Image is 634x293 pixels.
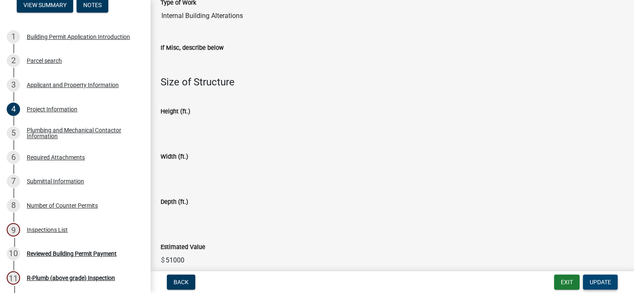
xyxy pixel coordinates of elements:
[7,247,20,260] div: 10
[161,244,205,250] label: Estimated Value
[7,54,20,67] div: 2
[27,127,137,139] div: Plumbing and Mechanical Contactor Information
[7,271,20,285] div: 11
[161,252,165,269] span: $
[161,45,224,51] label: If Misc, describe below
[7,103,20,116] div: 4
[167,275,195,290] button: Back
[27,203,98,208] div: Number of Counter Permits
[27,251,117,257] div: Reviewed Building Permit Payment
[17,2,73,9] wm-modal-confirm: Summary
[554,275,580,290] button: Exit
[7,151,20,164] div: 6
[27,227,68,233] div: Inspections List
[7,223,20,236] div: 9
[7,30,20,44] div: 1
[7,199,20,212] div: 8
[27,106,77,112] div: Project Information
[27,178,84,184] div: Submittal Information
[174,279,189,285] span: Back
[27,82,119,88] div: Applicant and Property Information
[27,154,85,160] div: Required Attachments
[583,275,618,290] button: Update
[77,2,108,9] wm-modal-confirm: Notes
[161,109,190,115] label: Height (ft.)
[161,199,188,205] label: Depth (ft.)
[7,175,20,188] div: 7
[27,58,62,64] div: Parcel search
[161,76,624,88] h4: Size of Structure
[7,78,20,92] div: 3
[7,126,20,140] div: 5
[27,34,130,40] div: Building Permit Application Introduction
[27,275,115,281] div: R-Plumb (above grade) Inspection
[161,154,188,160] label: Width (ft.)
[590,279,611,285] span: Update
